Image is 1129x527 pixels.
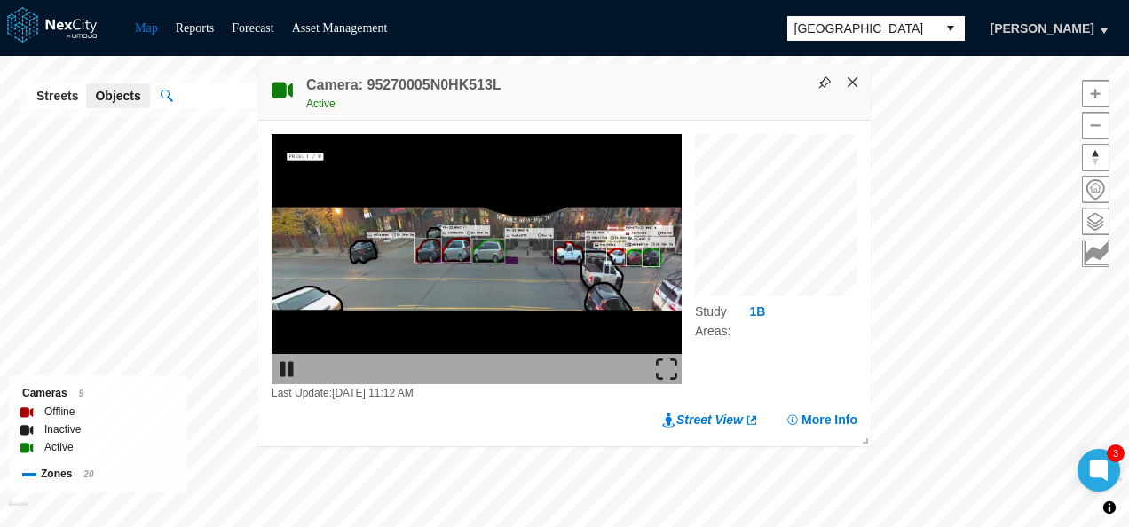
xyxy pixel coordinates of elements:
a: Map [135,21,158,35]
img: expand [656,358,677,380]
button: Layers management [1082,208,1109,235]
button: Close popup [845,75,861,90]
div: Zones [22,465,174,484]
img: video [272,134,682,384]
button: select [936,16,965,41]
span: [PERSON_NAME] [991,20,1094,37]
button: Reset bearing to north [1082,144,1109,171]
button: [PERSON_NAME] [972,13,1113,43]
button: Streets [28,83,87,108]
button: Objects [86,83,149,108]
span: Objects [95,87,140,105]
label: Inactive [44,421,81,438]
span: Toggle attribution [1104,498,1115,517]
canvas: Map [695,134,867,306]
div: Last Update: [DATE] 11:12 AM [272,384,682,402]
a: Reports [176,21,215,35]
label: Active [44,438,74,456]
div: 3 [1107,444,1125,462]
button: Key metrics [1082,240,1109,267]
span: [GEOGRAPHIC_DATA] [794,20,929,37]
span: 20 [83,469,93,479]
div: Cameras [22,384,174,403]
button: 1B [748,303,766,321]
span: Zoom out [1083,113,1109,138]
span: Zoom in [1083,81,1109,106]
img: play [276,358,297,380]
a: Asset Management [292,21,388,35]
button: Toggle attribution [1099,497,1120,518]
label: Offline [44,403,75,421]
a: Street View [662,411,759,429]
a: Forecast [232,21,273,35]
span: Streets [36,87,78,105]
button: Home [1082,176,1109,203]
button: Zoom in [1082,80,1109,107]
span: Street View [676,411,743,429]
span: Active [306,98,336,110]
span: Reset bearing to north [1083,145,1109,170]
button: Zoom out [1082,112,1109,139]
button: More Info [786,411,857,429]
span: More Info [801,411,857,429]
span: 1B [749,303,765,320]
img: svg%3e [818,76,831,89]
span: 9 [79,389,84,398]
label: Study Areas : [695,302,748,341]
h4: Camera: 95270005N0HK513L [306,75,501,95]
a: Mapbox homepage [8,501,28,522]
